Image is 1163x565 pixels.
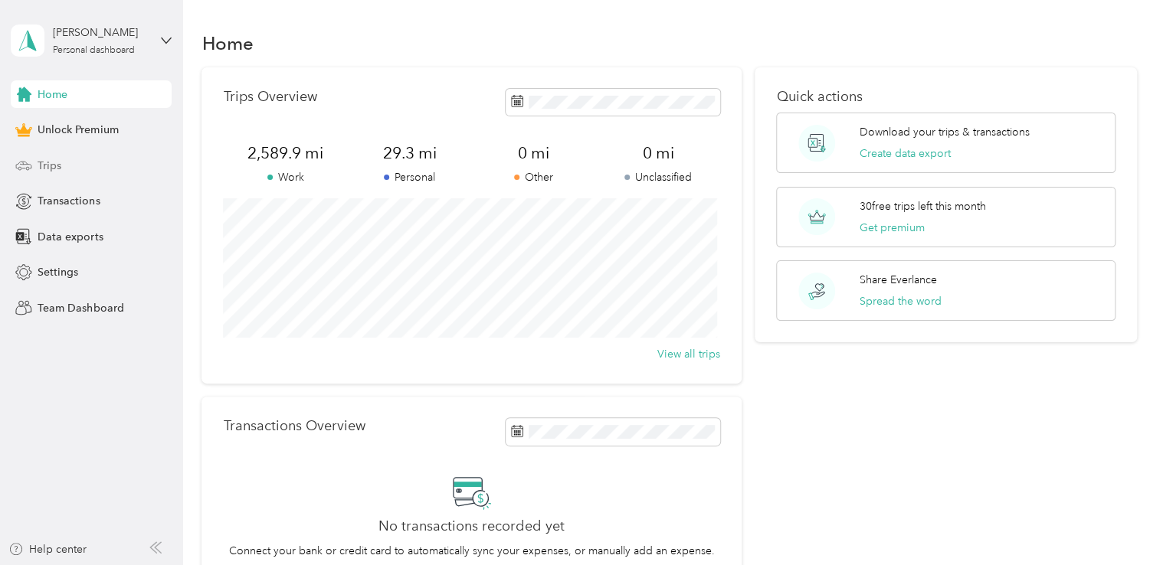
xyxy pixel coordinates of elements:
[348,169,472,185] p: Personal
[860,293,942,309] button: Spread the word
[348,142,472,164] span: 29.3 mi
[223,169,347,185] p: Work
[378,518,565,534] h2: No transactions recorded yet
[860,124,1030,140] p: Download your trips & transactions
[38,193,100,209] span: Transactions
[8,541,87,557] button: Help center
[860,145,951,162] button: Create data export
[596,142,720,164] span: 0 mi
[776,89,1115,105] p: Quick actions
[657,346,720,362] button: View all trips
[53,46,135,55] div: Personal dashboard
[860,198,986,214] p: 30 free trips left this month
[38,264,78,280] span: Settings
[860,272,937,288] p: Share Everlance
[38,158,61,174] span: Trips
[223,89,316,105] p: Trips Overview
[53,24,149,41] div: [PERSON_NAME]
[596,169,720,185] p: Unclassified
[472,142,596,164] span: 0 mi
[860,220,925,236] button: Get premium
[223,142,347,164] span: 2,589.9 mi
[472,169,596,185] p: Other
[229,543,715,559] p: Connect your bank or credit card to automatically sync your expenses, or manually add an expense.
[38,229,103,245] span: Data exports
[201,35,253,51] h1: Home
[38,87,67,103] span: Home
[1077,479,1163,565] iframe: Everlance-gr Chat Button Frame
[223,418,365,434] p: Transactions Overview
[38,122,118,138] span: Unlock Premium
[38,300,123,316] span: Team Dashboard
